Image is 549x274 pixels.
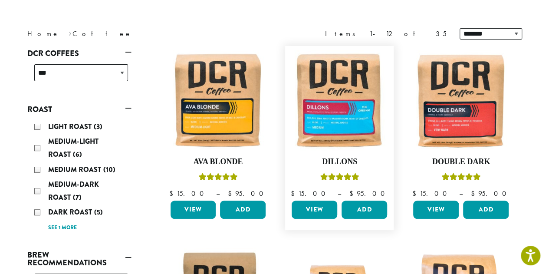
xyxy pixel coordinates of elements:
[48,165,103,175] span: Medium Roast
[320,172,359,185] div: Rated 5.00 out of 5
[411,50,511,150] img: Double-Dark-12oz-300x300.jpg
[48,224,77,232] a: See 1 more
[290,189,329,198] bdi: 15.00
[337,189,341,198] span: –
[412,189,450,198] bdi: 15.00
[27,248,131,270] a: Brew Recommendations
[459,189,462,198] span: –
[411,157,511,167] h4: Double Dark
[290,189,298,198] span: $
[441,172,480,185] div: Rated 4.50 out of 5
[69,26,72,39] span: ›
[27,117,131,237] div: Roast
[227,189,235,198] span: $
[169,189,176,198] span: $
[73,192,82,202] span: (7)
[27,61,131,92] div: DCR Coffees
[292,201,337,219] a: View
[171,201,216,219] a: View
[103,165,115,175] span: (10)
[73,149,82,159] span: (6)
[48,122,94,132] span: Light Roast
[48,207,94,217] span: Dark Roast
[470,189,510,198] bdi: 95.00
[169,189,207,198] bdi: 15.00
[94,122,102,132] span: (3)
[168,157,268,167] h4: Ava Blonde
[349,189,388,198] bdi: 95.00
[463,201,509,219] button: Add
[227,189,267,198] bdi: 95.00
[48,136,99,159] span: Medium-Light Roast
[289,50,389,150] img: Dillons-12oz-300x300.jpg
[168,50,268,197] a: Ava BlondeRated 5.00 out of 5
[27,29,262,39] nav: Breadcrumb
[349,189,356,198] span: $
[342,201,387,219] button: Add
[470,189,478,198] span: $
[413,201,459,219] a: View
[289,157,389,167] h4: Dillons
[412,189,419,198] span: $
[168,50,268,150] img: Ava-Blonde-12oz-1-300x300.jpg
[198,172,237,185] div: Rated 5.00 out of 5
[27,102,131,117] a: Roast
[27,29,59,38] a: Home
[48,179,99,202] span: Medium-Dark Roast
[94,207,103,217] span: (5)
[325,29,447,39] div: Items 1-12 of 35
[27,46,131,61] a: DCR Coffees
[220,201,266,219] button: Add
[411,50,511,197] a: Double DarkRated 4.50 out of 5
[216,189,219,198] span: –
[289,50,389,197] a: DillonsRated 5.00 out of 5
